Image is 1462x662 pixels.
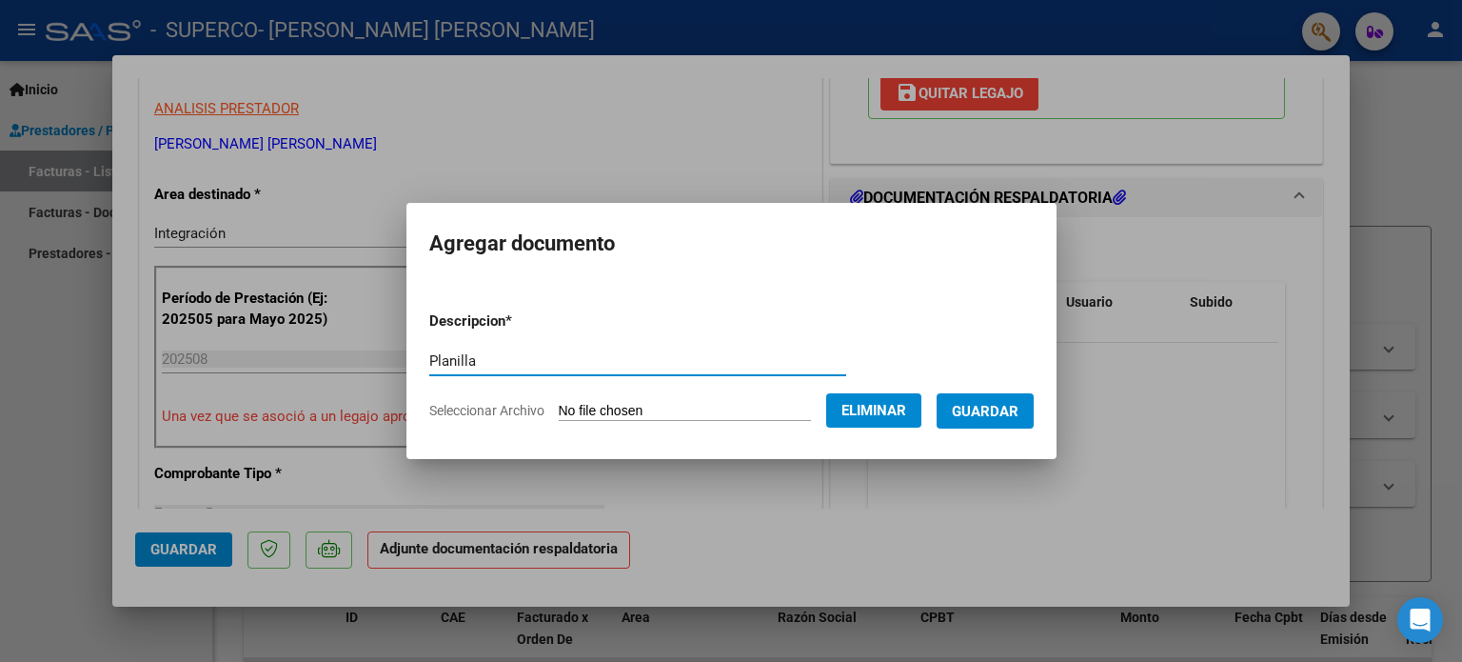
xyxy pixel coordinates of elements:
[429,311,611,332] p: Descripcion
[937,393,1034,429] button: Guardar
[429,226,1034,262] h2: Agregar documento
[826,393,921,428] button: Eliminar
[841,402,906,419] span: Eliminar
[429,403,544,418] span: Seleccionar Archivo
[1397,597,1443,643] div: Open Intercom Messenger
[952,403,1018,420] span: Guardar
